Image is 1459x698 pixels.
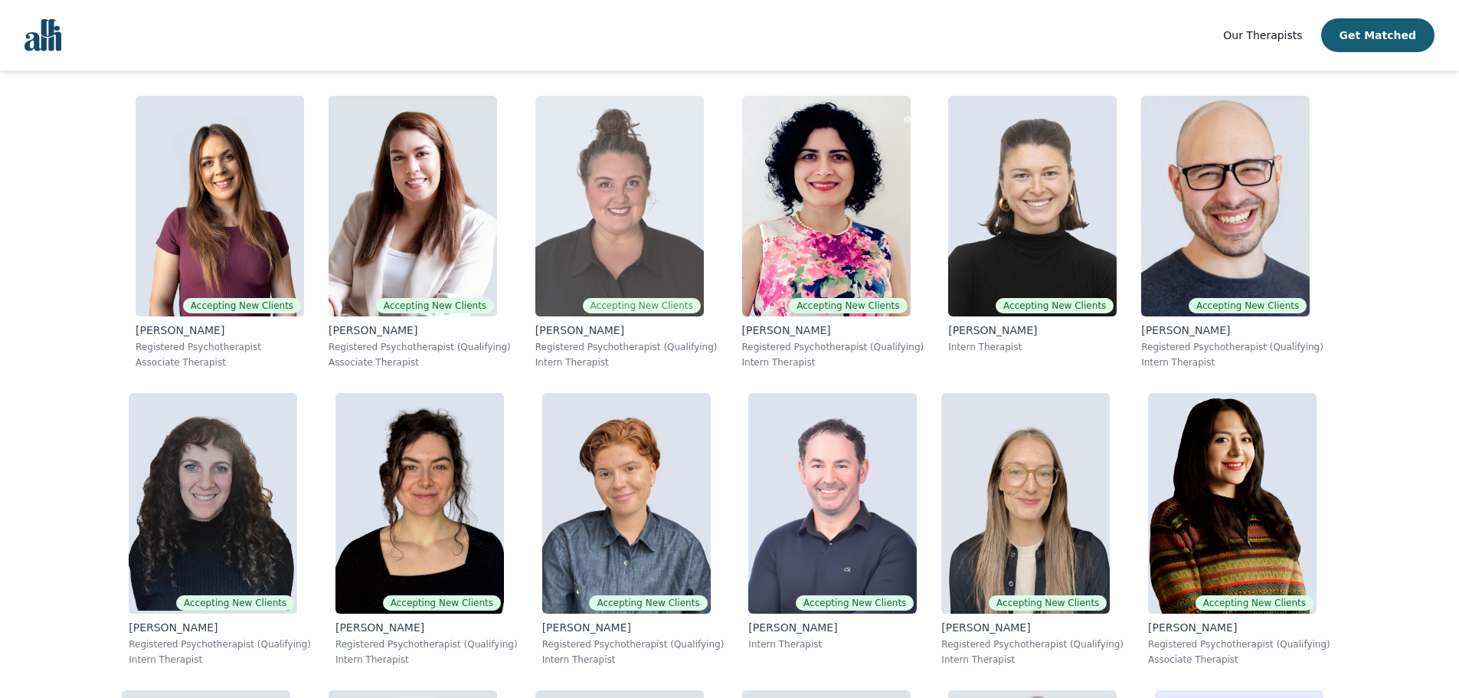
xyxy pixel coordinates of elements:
p: [PERSON_NAME] [1148,620,1330,635]
p: [PERSON_NAME] [329,323,511,338]
p: Registered Psychotherapist (Qualifying) [1141,341,1323,353]
p: Intern Therapist [1141,356,1323,369]
span: Accepting New Clients [376,298,494,313]
img: Christopher_Hillier [748,393,917,614]
p: Registered Psychotherapist (Qualifying) [1148,638,1330,650]
p: [PERSON_NAME] [742,323,924,338]
p: [PERSON_NAME] [948,323,1117,338]
span: Our Therapists [1223,29,1302,41]
img: Chloe_Ives [335,393,504,614]
img: Capri_Contreras-De Blasis [542,393,711,614]
p: Intern Therapist [742,356,924,369]
span: Accepting New Clients [996,298,1114,313]
img: Abby_Tait [948,96,1117,316]
p: [PERSON_NAME] [129,620,311,635]
p: [PERSON_NAME] [535,323,718,338]
p: Registered Psychotherapist (Qualifying) [535,341,718,353]
p: [PERSON_NAME] [941,620,1124,635]
a: Natalie_TaylorAccepting New Clients[PERSON_NAME]Registered PsychotherapistAssociate Therapist [123,84,316,381]
a: Abby_TaitAccepting New Clients[PERSON_NAME]Intern Therapist [936,84,1129,381]
span: Accepting New Clients [1196,595,1313,611]
img: Shira_Blake [129,393,297,614]
span: Accepting New Clients [383,595,501,611]
a: Holly_GunnAccepting New Clients[PERSON_NAME]Registered Psychotherapist (Qualifying)Intern Therapist [929,381,1136,678]
img: Luisa_Diaz Flores [1148,393,1317,614]
p: Intern Therapist [542,654,725,666]
p: Registered Psychotherapist (Qualifying) [542,638,725,650]
p: [PERSON_NAME] [748,620,917,635]
p: Intern Therapist [948,341,1117,353]
p: Registered Psychotherapist (Qualifying) [335,638,518,650]
p: Intern Therapist [335,654,518,666]
span: Accepting New Clients [589,595,707,611]
a: Ava_PouyandehAccepting New Clients[PERSON_NAME]Registered Psychotherapist (Qualifying)Associate T... [316,84,523,381]
p: Registered Psychotherapist (Qualifying) [129,638,311,650]
span: Accepting New Clients [989,595,1107,611]
p: Registered Psychotherapist [136,341,304,353]
button: Get Matched [1321,18,1434,52]
img: alli logo [25,19,61,51]
span: Accepting New Clients [176,595,294,611]
span: Accepting New Clients [1189,298,1307,313]
span: Accepting New Clients [183,298,301,313]
a: Our Therapists [1223,26,1302,44]
p: [PERSON_NAME] [1141,323,1323,338]
span: Accepting New Clients [789,298,907,313]
a: Chloe_IvesAccepting New Clients[PERSON_NAME]Registered Psychotherapist (Qualifying)Intern Therapist [323,381,530,678]
p: Registered Psychotherapist (Qualifying) [329,341,511,353]
img: Ghazaleh_Bozorg [742,96,911,316]
img: Mendy_Bisk [1141,96,1310,316]
a: Ghazaleh_BozorgAccepting New Clients[PERSON_NAME]Registered Psychotherapist (Qualifying)Intern Th... [730,84,937,381]
span: Accepting New Clients [583,298,701,313]
a: Luisa_Diaz FloresAccepting New Clients[PERSON_NAME]Registered Psychotherapist (Qualifying)Associa... [1136,381,1343,678]
p: Registered Psychotherapist (Qualifying) [941,638,1124,650]
a: Capri_Contreras-De BlasisAccepting New Clients[PERSON_NAME]Registered Psychotherapist (Qualifying... [530,381,737,678]
p: [PERSON_NAME] [335,620,518,635]
p: [PERSON_NAME] [136,323,304,338]
p: Associate Therapist [1148,654,1330,666]
a: Shira_BlakeAccepting New Clients[PERSON_NAME]Registered Psychotherapist (Qualifying)Intern Therapist [116,381,323,678]
img: Janelle_Rushton [535,96,704,316]
img: Holly_Gunn [941,393,1110,614]
p: Registered Psychotherapist (Qualifying) [742,341,924,353]
a: Christopher_HillierAccepting New Clients[PERSON_NAME]Intern Therapist [736,381,929,678]
a: Mendy_BiskAccepting New Clients[PERSON_NAME]Registered Psychotherapist (Qualifying)Intern Therapist [1129,84,1336,381]
p: Associate Therapist [329,356,511,369]
p: [PERSON_NAME] [542,620,725,635]
p: Associate Therapist [136,356,304,369]
p: Intern Therapist [129,654,311,666]
p: Intern Therapist [535,356,718,369]
p: Intern Therapist [748,638,917,650]
p: Intern Therapist [941,654,1124,666]
a: Janelle_RushtonAccepting New Clients[PERSON_NAME]Registered Psychotherapist (Qualifying)Intern Th... [523,84,730,381]
img: Natalie_Taylor [136,96,304,316]
img: Ava_Pouyandeh [329,96,497,316]
span: Accepting New Clients [796,595,914,611]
